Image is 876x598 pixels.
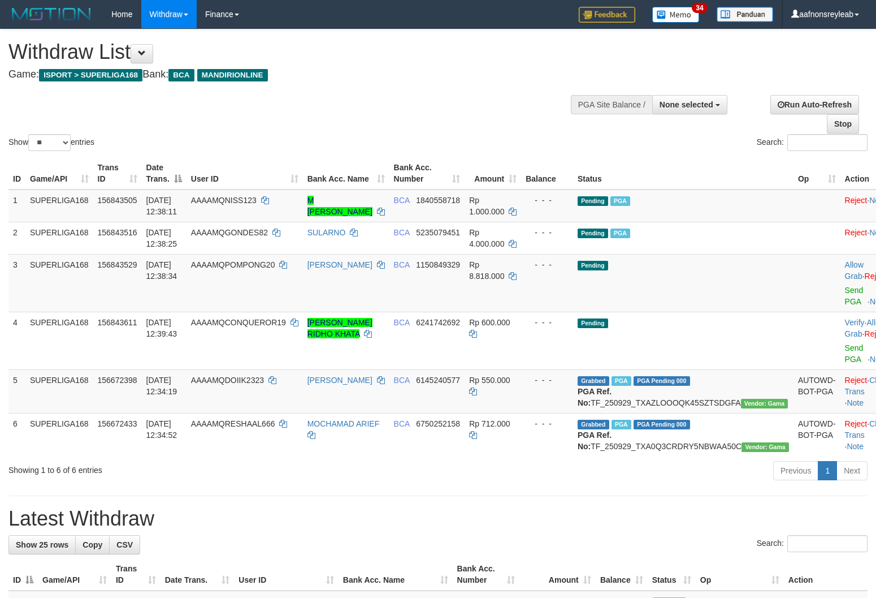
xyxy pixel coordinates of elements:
td: SUPERLIGA168 [25,254,93,312]
td: 2 [8,222,25,254]
a: [PERSON_NAME] RIDHO KHATA [307,318,372,338]
th: Op: activate to sort column ascending [793,157,840,190]
a: Next [836,461,868,480]
img: Feedback.jpg [579,7,635,23]
span: AAAAMQPOMPONG20 [191,260,275,269]
a: Send PGA [845,286,864,306]
th: Amount: activate to sort column ascending [519,558,595,591]
th: Balance [521,157,573,190]
td: SUPERLIGA168 [25,190,93,222]
a: Note [847,442,864,451]
img: panduan.png [717,7,773,22]
span: 34 [692,3,707,13]
span: PGA Pending [634,376,690,386]
span: Pending [578,196,608,206]
button: None selected [652,95,727,114]
b: PGA Ref. No: [578,387,612,407]
th: Action [784,558,868,591]
span: Rp 600.000 [469,318,510,327]
span: Pending [578,229,608,238]
th: Op: activate to sort column ascending [696,558,784,591]
span: Vendor URL: https://trx31.1velocity.biz [741,442,789,452]
span: Copy 5235079451 to clipboard [416,228,460,237]
span: 156672433 [98,419,137,428]
h1: Withdraw List [8,41,573,63]
span: BCA [394,228,410,237]
span: [DATE] 12:34:19 [146,376,177,396]
td: SUPERLIGA168 [25,222,93,254]
th: Bank Acc. Number: activate to sort column ascending [389,157,465,190]
th: User ID: activate to sort column ascending [234,558,338,591]
th: Game/API: activate to sort column ascending [38,558,111,591]
th: Bank Acc. Name: activate to sort column ascending [339,558,453,591]
span: PGA Pending [634,420,690,429]
a: Send PGA [845,343,864,364]
span: BCA [394,376,410,385]
span: Rp 550.000 [469,376,510,385]
div: - - - [526,317,569,328]
th: ID: activate to sort column descending [8,558,38,591]
th: User ID: activate to sort column ascending [187,157,303,190]
label: Search: [757,134,868,151]
span: Copy 6145240577 to clipboard [416,376,460,385]
td: SUPERLIGA168 [25,413,93,457]
img: Button%20Memo.svg [652,7,700,23]
span: Pending [578,261,608,270]
th: Status: activate to sort column ascending [648,558,696,591]
th: Balance: activate to sort column ascending [596,558,648,591]
a: Previous [773,461,818,480]
span: Copy 6241742692 to clipboard [416,318,460,327]
label: Show entries [8,134,94,151]
th: Amount: activate to sort column ascending [465,157,521,190]
span: 156843505 [98,196,137,205]
th: Trans ID: activate to sort column ascending [111,558,161,591]
th: Bank Acc. Name: activate to sort column ascending [303,157,389,190]
div: - - - [526,227,569,238]
td: 6 [8,413,25,457]
div: - - - [526,418,569,429]
td: 4 [8,312,25,369]
span: AAAAMQCONQUEROR19 [191,318,286,327]
span: MANDIRIONLINE [197,69,268,81]
a: Copy [75,535,110,554]
input: Search: [787,134,868,151]
td: 5 [8,369,25,413]
span: BCA [394,419,410,428]
span: 156843516 [98,228,137,237]
th: Bank Acc. Number: activate to sort column ascending [453,558,520,591]
td: AUTOWD-BOT-PGA [793,369,840,413]
span: BCA [394,318,410,327]
th: ID [8,157,25,190]
div: - - - [526,195,569,206]
span: Vendor URL: https://trx31.1velocity.biz [741,399,788,408]
label: Search: [757,535,868,552]
span: [DATE] 12:38:25 [146,228,177,248]
a: Reject [845,419,868,428]
div: Showing 1 to 6 of 6 entries [8,460,357,476]
span: [DATE] 12:34:52 [146,419,177,440]
span: AAAAMQDOIIK2323 [191,376,264,385]
span: 156843529 [98,260,137,269]
b: PGA Ref. No: [578,431,612,451]
td: 3 [8,254,25,312]
span: Rp 1.000.000 [469,196,504,216]
span: Grabbed [578,376,609,386]
a: SULARNO [307,228,346,237]
span: Copy [83,540,102,549]
td: AUTOWD-BOT-PGA [793,413,840,457]
span: ISPORT > SUPERLIGA168 [39,69,142,81]
a: Verify [845,318,865,327]
th: Trans ID: activate to sort column ascending [93,157,142,190]
a: CSV [109,535,140,554]
a: Note [847,398,864,407]
input: Search: [787,535,868,552]
span: Marked by aafsoycanthlai [612,420,631,429]
span: 156672398 [98,376,137,385]
h4: Game: Bank: [8,69,573,80]
a: Run Auto-Refresh [770,95,859,114]
th: Date Trans.: activate to sort column descending [142,157,187,190]
span: BCA [394,260,410,269]
th: Status [573,157,793,190]
a: Allow Grab [845,260,864,281]
td: SUPERLIGA168 [25,369,93,413]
